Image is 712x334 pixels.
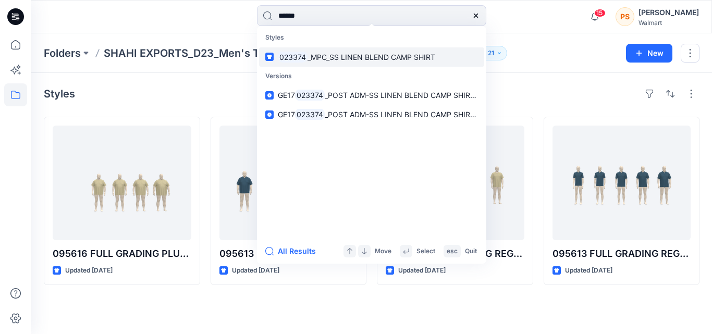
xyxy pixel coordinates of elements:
p: Select [416,246,435,257]
span: _MPC_SS LINEN BLEND CAMP SHIRT [308,53,435,61]
p: Updated [DATE] [65,265,113,276]
span: 15 [594,9,606,17]
span: _POST ADM-SS LINEN BLEND CAMP SHIRT ([DATE]) [325,110,506,119]
mark: 023374 [295,89,325,101]
span: GE17 [278,110,295,119]
p: 095616 FULL GRADING PLUS MEN SS SLUB TEE [53,246,191,261]
p: Updated [DATE] [565,265,612,276]
mark: 023374 [295,108,325,120]
p: Styles [259,28,484,47]
h4: Styles [44,88,75,100]
a: Folders [44,46,81,60]
a: GE17023374_POST ADM-SS LINEN BLEND CAMP SHIRT ([DATE]) [259,85,484,105]
a: GE17023374_POST ADM-SS LINEN BLEND CAMP SHIRT ([DATE]) [259,105,484,124]
div: Walmart [639,19,699,27]
p: Updated [DATE] [398,265,446,276]
p: 095613 FULL GRADING REG MEN PQ POLO [553,246,691,261]
a: 095616 FULL GRADING PLUS MEN SS SLUB TEE [53,126,191,240]
span: _POST ADM-SS LINEN BLEND CAMP SHIRT ([DATE]) [325,91,506,100]
p: Quit [465,246,477,257]
p: 095613 FULL GRADING PLUS MEN PIQUE POLO [219,246,358,261]
button: 21 [475,46,507,60]
mark: 023374 [278,51,308,63]
a: 095613 FULL GRADING REG MEN PQ POLO [553,126,691,240]
a: SHAHI EXPORTS_D23_Men's Tops [104,46,277,60]
button: All Results [265,245,323,257]
button: New [626,44,672,63]
div: [PERSON_NAME] [639,6,699,19]
a: 095613 FULL GRADING PLUS MEN PIQUE POLO [219,126,358,240]
p: Move [375,246,391,257]
div: PS [616,7,634,26]
p: esc [447,246,458,257]
span: GE17 [278,91,295,100]
p: 21 [488,47,494,59]
p: Updated [DATE] [232,265,279,276]
p: Versions [259,67,484,86]
a: 023374_MPC_SS LINEN BLEND CAMP SHIRT [259,47,484,67]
